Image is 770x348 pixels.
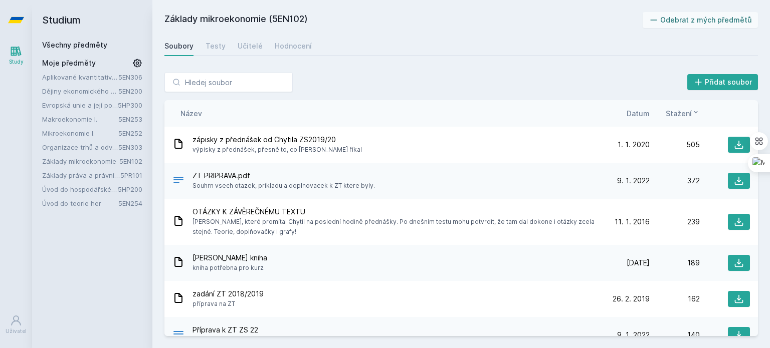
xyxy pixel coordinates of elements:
div: 140 [650,330,700,340]
a: Základy práva a právní nauky [42,170,120,180]
span: 9. 1. 2022 [617,176,650,186]
span: kniha potřebna pro kurz [192,263,267,273]
span: [PERSON_NAME], které promítal Chytil na poslední hodině přednášky. Po dnešním testu mohu potvrdit... [192,217,596,237]
span: Souhrn vsech otazek, prikladu a doplnovacek k ZT ktere byly. [192,335,375,345]
a: Evropská unie a její politiky [42,100,118,110]
span: příprava na ZT [192,299,264,309]
div: Testy [206,41,226,51]
button: Název [180,108,202,119]
span: zápisky z přednášek od Chytila ZS2019/20 [192,135,362,145]
span: 26. 2. 2019 [613,294,650,304]
a: 5EN306 [118,73,142,81]
a: 5HP300 [118,101,142,109]
span: výpisky z přednášek, přesně to, co [PERSON_NAME] říkal [192,145,362,155]
span: [PERSON_NAME] kniha [192,253,267,263]
span: ZT PRIPRAVA.pdf [192,171,375,181]
div: 372 [650,176,700,186]
a: Aplikované kvantitativní metody I [42,72,118,82]
input: Hledej soubor [164,72,293,92]
div: 505 [650,140,700,150]
button: Datum [627,108,650,119]
div: 189 [650,258,700,268]
a: Uživatel [2,309,30,340]
button: Přidat soubor [687,74,758,90]
div: 239 [650,217,700,227]
a: 5EN252 [118,129,142,137]
a: Úvod do hospodářské a sociální politiky [42,184,118,194]
div: Study [9,58,24,66]
button: Odebrat z mých předmětů [643,12,758,28]
a: Hodnocení [275,36,312,56]
a: Organizace trhů a odvětví [42,142,118,152]
a: Soubory [164,36,194,56]
a: Dějiny ekonomického myšlení [42,86,118,96]
a: 5EN303 [118,143,142,151]
a: 5EN200 [118,87,142,95]
span: 9. 1. 2022 [617,330,650,340]
div: Uživatel [6,327,27,335]
a: Učitelé [238,36,263,56]
a: Testy [206,36,226,56]
a: Úvod do teorie her [42,198,118,208]
span: Moje předměty [42,58,96,68]
a: Makroekonomie I. [42,114,118,124]
a: Základy mikroekonomie [42,156,119,166]
button: Stažení [666,108,700,119]
div: Soubory [164,41,194,51]
a: 5HP200 [118,185,142,193]
a: 5EN102 [119,157,142,165]
a: Study [2,40,30,71]
div: .PDF [172,328,184,342]
a: 5PR101 [120,171,142,179]
span: OTÁZKY K ZÁVĚREČNÉMU TEXTU [192,207,596,217]
span: Příprava k ZT ZS 22 [192,325,375,335]
a: 5EN254 [118,199,142,207]
h2: Základy mikroekonomie (5EN102) [164,12,643,28]
span: 1. 1. 2020 [618,140,650,150]
div: PDF [172,174,184,188]
a: Všechny předměty [42,41,107,49]
span: 11. 1. 2016 [615,217,650,227]
div: 162 [650,294,700,304]
span: [DATE] [627,258,650,268]
span: Stažení [666,108,692,119]
a: Mikroekonomie I. [42,128,118,138]
a: 5EN253 [118,115,142,123]
div: Učitelé [238,41,263,51]
div: Hodnocení [275,41,312,51]
span: Souhrn vsech otazek, prikladu a doplnovacek k ZT ktere byly. [192,181,375,191]
span: zadání ZT 2018/2019 [192,289,264,299]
